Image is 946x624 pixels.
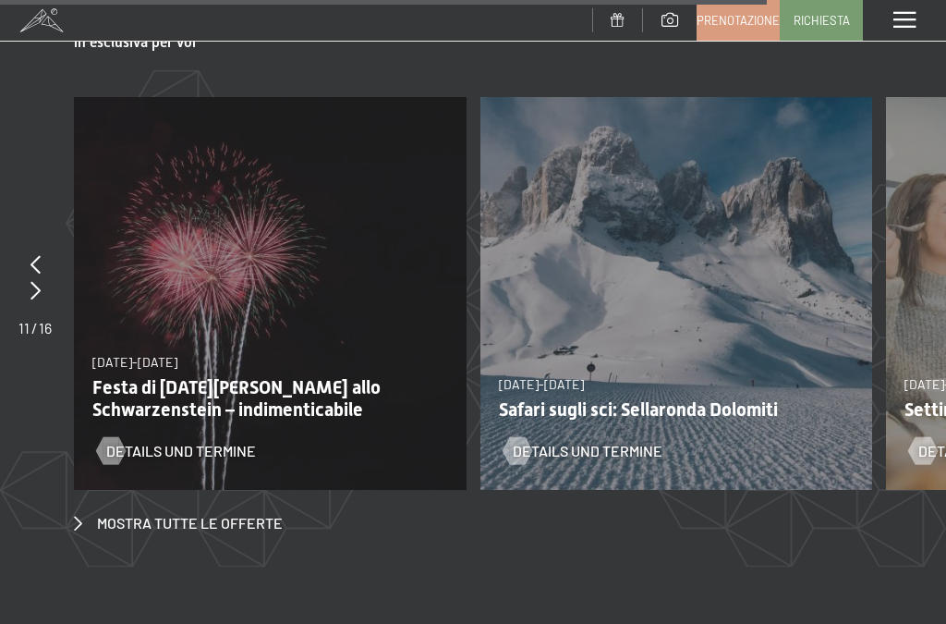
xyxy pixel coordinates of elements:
[697,1,779,40] a: Prenotazione
[503,441,662,461] a: Details und Termine
[97,441,256,461] a: Details und Termine
[92,354,177,370] span: [DATE]-[DATE]
[74,33,196,51] span: in esclusiva per voi
[74,513,283,533] a: Mostra tutte le offerte
[97,513,283,533] span: Mostra tutte le offerte
[794,12,850,29] span: Richiesta
[106,441,256,461] span: Details und Termine
[697,12,780,29] span: Prenotazione
[781,1,862,40] a: Richiesta
[513,441,662,461] span: Details und Termine
[92,376,434,421] p: Festa di [DATE][PERSON_NAME] allo Schwarzenstein – indimenticabile
[499,376,584,392] span: [DATE]-[DATE]
[499,398,841,421] p: Safari sugli sci: Sellaronda Dolomiti
[39,319,52,336] span: 16
[31,319,37,336] span: /
[18,319,30,336] span: 11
